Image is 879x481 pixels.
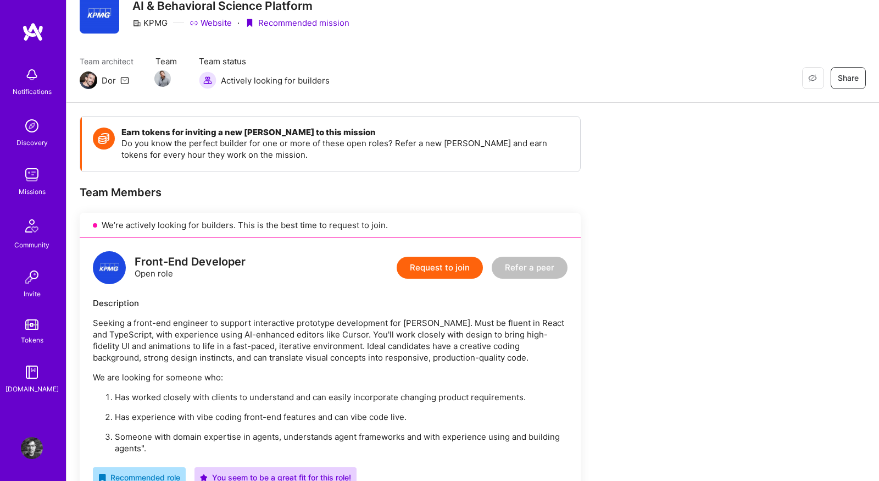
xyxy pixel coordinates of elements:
[13,86,52,97] div: Notifications
[80,71,97,89] img: Team Architect
[155,69,170,88] a: Team Member Avatar
[808,74,817,82] i: icon EyeClosed
[19,213,45,239] img: Community
[132,17,168,29] div: KPMG
[135,256,246,268] div: Front-End Developer
[155,56,177,67] span: Team
[190,17,232,29] a: Website
[93,297,568,309] div: Description
[831,67,866,89] button: Share
[93,128,115,150] img: Token icon
[16,137,48,148] div: Discovery
[492,257,568,279] button: Refer a peer
[237,17,240,29] div: ·
[245,17,349,29] div: Recommended mission
[121,128,569,137] h4: Earn tokens for inviting a new [PERSON_NAME] to this mission
[154,70,171,87] img: Team Member Avatar
[115,431,568,454] p: Someone with domain expertise in agents, understands agent frameworks and with experience using a...
[115,411,568,423] p: Has experience with vibe coding front-end features and can vibe code live.
[80,56,133,67] span: Team architect
[132,19,141,27] i: icon CompanyGray
[199,56,330,67] span: Team status
[135,256,246,279] div: Open role
[21,164,43,186] img: teamwork
[93,251,126,284] img: logo
[5,383,59,395] div: [DOMAIN_NAME]
[14,239,49,251] div: Community
[121,137,569,161] p: Do you know the perfect builder for one or more of these open roles? Refer a new [PERSON_NAME] an...
[22,22,44,42] img: logo
[221,75,330,86] span: Actively looking for builders
[102,75,116,86] div: Dor
[120,76,129,85] i: icon Mail
[93,372,568,383] p: We are looking for someone who:
[21,115,43,137] img: discovery
[21,64,43,86] img: bell
[21,361,43,383] img: guide book
[19,186,46,197] div: Missions
[80,185,581,200] div: Team Members
[199,71,216,89] img: Actively looking for builders
[21,334,43,346] div: Tokens
[25,319,38,330] img: tokens
[80,213,581,238] div: We’re actively looking for builders. This is the best time to request to join.
[18,437,46,459] a: User Avatar
[115,391,568,403] p: Has worked closely with clients to understand and can easily incorporate changing product require...
[21,266,43,288] img: Invite
[397,257,483,279] button: Request to join
[245,19,254,27] i: icon PurpleRibbon
[838,73,859,84] span: Share
[21,437,43,459] img: User Avatar
[24,288,41,300] div: Invite
[93,317,568,363] p: Seeking a front-end engineer to support interactive prototype development for [PERSON_NAME]. Must...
